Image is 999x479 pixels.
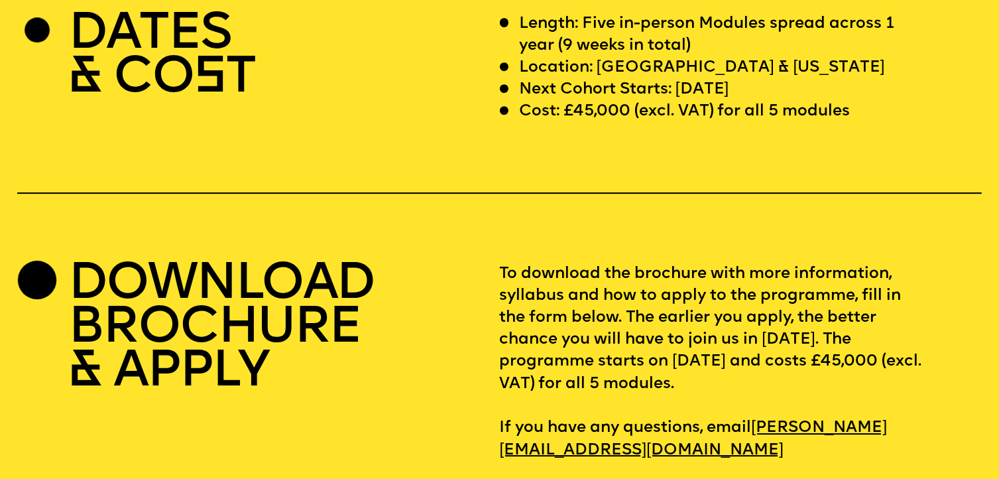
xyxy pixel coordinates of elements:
a: [PERSON_NAME][EMAIL_ADDRESS][DOMAIN_NAME] [500,413,888,464]
p: Location: [GEOGRAPHIC_DATA] & [US_STATE] [519,57,885,79]
p: To download the brochure with more information, syllabus and how to apply to the programme, fill ... [500,263,982,461]
h2: DATES & CO T [68,13,255,101]
p: Length: Five in-person Modules spread across 1 year (9 weeks in total) [519,13,921,57]
p: Next Cohort Starts: [DATE] [519,79,729,101]
h2: DOWNLOAD BROCHURE & APPLY [68,263,374,395]
p: Cost: £45,000 (excl. VAT) for all 5 modules [519,101,850,123]
span: S [194,53,225,104]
